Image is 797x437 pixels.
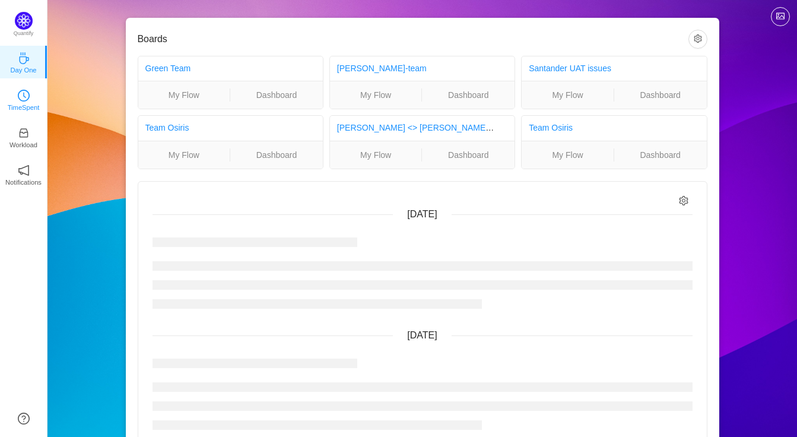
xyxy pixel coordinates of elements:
[18,127,30,139] i: icon: inbox
[18,168,30,180] a: icon: notificationNotifications
[422,88,515,102] a: Dashboard
[522,88,614,102] a: My Flow
[18,56,30,68] a: icon: coffeeDay One
[407,330,437,340] span: [DATE]
[15,12,33,30] img: Quantify
[407,209,437,219] span: [DATE]
[230,88,323,102] a: Dashboard
[230,148,323,161] a: Dashboard
[8,102,40,113] p: TimeSpent
[18,93,30,105] a: icon: clock-circleTimeSpent
[14,30,34,38] p: Quantify
[10,65,36,75] p: Day One
[522,148,614,161] a: My Flow
[18,413,30,425] a: icon: question-circle
[18,90,30,102] i: icon: clock-circle
[529,64,611,73] a: Santander UAT issues
[138,33,688,45] h3: Boards
[5,177,42,188] p: Notifications
[138,148,230,161] a: My Flow
[688,30,707,49] button: icon: setting
[614,148,707,161] a: Dashboard
[145,123,189,132] a: Team Osiris
[330,148,422,161] a: My Flow
[679,196,689,206] i: icon: setting
[337,123,579,132] a: [PERSON_NAME] <> [PERSON_NAME]: FR BU Troubleshooting
[18,131,30,142] a: icon: inboxWorkload
[145,64,191,73] a: Green Team
[422,148,515,161] a: Dashboard
[138,88,230,102] a: My Flow
[337,64,427,73] a: [PERSON_NAME]-team
[614,88,707,102] a: Dashboard
[529,123,573,132] a: Team Osiris
[330,88,422,102] a: My Flow
[18,52,30,64] i: icon: coffee
[9,140,37,150] p: Workload
[771,7,790,26] button: icon: picture
[18,164,30,176] i: icon: notification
